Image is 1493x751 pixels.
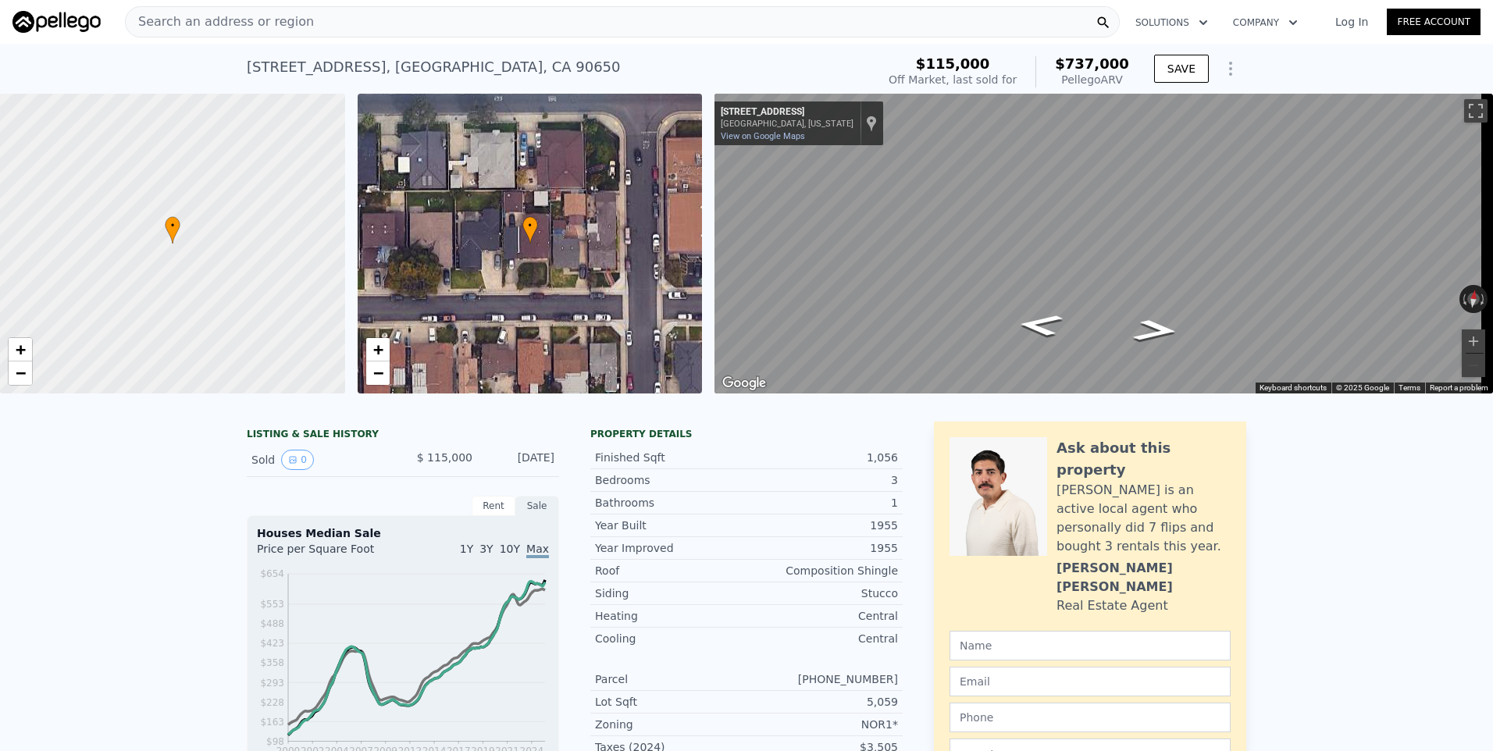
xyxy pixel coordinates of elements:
[590,428,903,440] div: Property details
[1154,55,1209,83] button: SAVE
[260,717,284,728] tspan: $163
[595,717,746,732] div: Zoning
[950,703,1231,732] input: Phone
[522,219,538,233] span: •
[866,115,877,132] a: Show location on map
[472,496,515,516] div: Rent
[595,518,746,533] div: Year Built
[721,119,853,129] div: [GEOGRAPHIC_DATA], [US_STATE]
[260,638,284,649] tspan: $423
[595,694,746,710] div: Lot Sqft
[500,543,520,555] span: 10Y
[1317,14,1387,30] a: Log In
[1336,383,1389,392] span: © 2025 Google
[1057,437,1231,481] div: Ask about this property
[595,540,746,556] div: Year Improved
[595,671,746,687] div: Parcel
[366,361,390,385] a: Zoom out
[746,540,898,556] div: 1955
[595,450,746,465] div: Finished Sqft
[595,472,746,488] div: Bedrooms
[1464,99,1488,123] button: Toggle fullscreen view
[12,11,101,33] img: Pellego
[126,12,314,31] span: Search an address or region
[595,608,746,624] div: Heating
[1399,383,1420,392] a: Terms (opens in new tab)
[746,631,898,646] div: Central
[595,585,746,601] div: Siding
[251,450,390,470] div: Sold
[522,216,538,244] div: •
[1462,329,1485,353] button: Zoom in
[721,106,853,119] div: [STREET_ADDRESS]
[595,495,746,511] div: Bathrooms
[746,717,898,732] div: NOR1*
[526,543,549,558] span: Max
[1057,481,1231,556] div: [PERSON_NAME] is an active local agent who personally did 7 flips and bought 3 rentals this year.
[746,518,898,533] div: 1955
[718,373,770,393] img: Google
[260,678,284,689] tspan: $293
[999,308,1082,341] path: Go West, Hermosura St
[1387,9,1481,35] a: Free Account
[595,563,746,578] div: Roof
[1466,284,1482,314] button: Reset the view
[714,94,1493,393] div: Map
[485,450,554,470] div: [DATE]
[746,671,898,687] div: [PHONE_NUMBER]
[417,451,472,464] span: $ 115,000
[746,563,898,578] div: Composition Shingle
[746,608,898,624] div: Central
[1462,354,1485,377] button: Zoom out
[889,72,1017,87] div: Off Market, last sold for
[372,340,383,359] span: +
[165,219,180,233] span: •
[515,496,559,516] div: Sale
[1114,314,1198,347] path: Go East, Hermosura St
[1220,9,1310,37] button: Company
[260,657,284,668] tspan: $358
[460,543,473,555] span: 1Y
[718,373,770,393] a: Open this area in Google Maps (opens a new window)
[1123,9,1220,37] button: Solutions
[247,428,559,443] div: LISTING & SALE HISTORY
[16,340,26,359] span: +
[1057,596,1168,615] div: Real Estate Agent
[479,543,493,555] span: 3Y
[257,541,403,566] div: Price per Square Foot
[260,618,284,629] tspan: $488
[746,472,898,488] div: 3
[1459,285,1468,313] button: Rotate counterclockwise
[1055,72,1129,87] div: Pellego ARV
[260,697,284,708] tspan: $228
[1055,55,1129,72] span: $737,000
[746,450,898,465] div: 1,056
[9,338,32,361] a: Zoom in
[1215,53,1246,84] button: Show Options
[714,94,1493,393] div: Street View
[247,56,621,78] div: [STREET_ADDRESS] , [GEOGRAPHIC_DATA] , CA 90650
[746,585,898,601] div: Stucco
[16,363,26,383] span: −
[916,55,990,72] span: $115,000
[1260,383,1327,393] button: Keyboard shortcuts
[746,495,898,511] div: 1
[366,338,390,361] a: Zoom in
[1430,383,1488,392] a: Report a problem
[9,361,32,385] a: Zoom out
[257,525,549,541] div: Houses Median Sale
[746,694,898,710] div: 5,059
[595,631,746,646] div: Cooling
[372,363,383,383] span: −
[165,216,180,244] div: •
[950,631,1231,660] input: Name
[721,131,805,141] a: View on Google Maps
[281,450,314,470] button: View historical data
[260,599,284,610] tspan: $553
[950,667,1231,696] input: Email
[1057,559,1231,596] div: [PERSON_NAME] [PERSON_NAME]
[1480,285,1488,313] button: Rotate clockwise
[266,736,284,747] tspan: $98
[260,568,284,579] tspan: $654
